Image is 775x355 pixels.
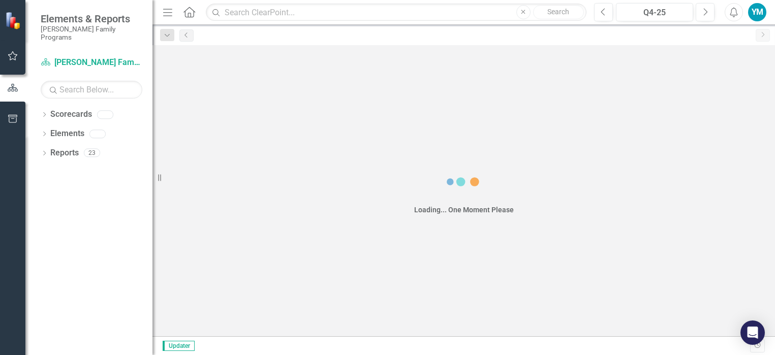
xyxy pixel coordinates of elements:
[206,4,586,21] input: Search ClearPoint...
[50,147,79,159] a: Reports
[41,57,142,69] a: [PERSON_NAME] Family Programs
[619,7,690,19] div: Q4-25
[616,3,694,21] button: Q4-25
[533,5,584,19] button: Search
[748,3,766,21] button: YM
[41,81,142,99] input: Search Below...
[414,205,514,215] div: Loading... One Moment Please
[41,13,142,25] span: Elements & Reports
[5,12,23,29] img: ClearPoint Strategy
[41,25,142,42] small: [PERSON_NAME] Family Programs
[50,128,84,140] a: Elements
[547,8,569,16] span: Search
[740,320,765,345] div: Open Intercom Messenger
[163,341,195,351] span: Updater
[50,109,92,120] a: Scorecards
[84,149,100,157] div: 23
